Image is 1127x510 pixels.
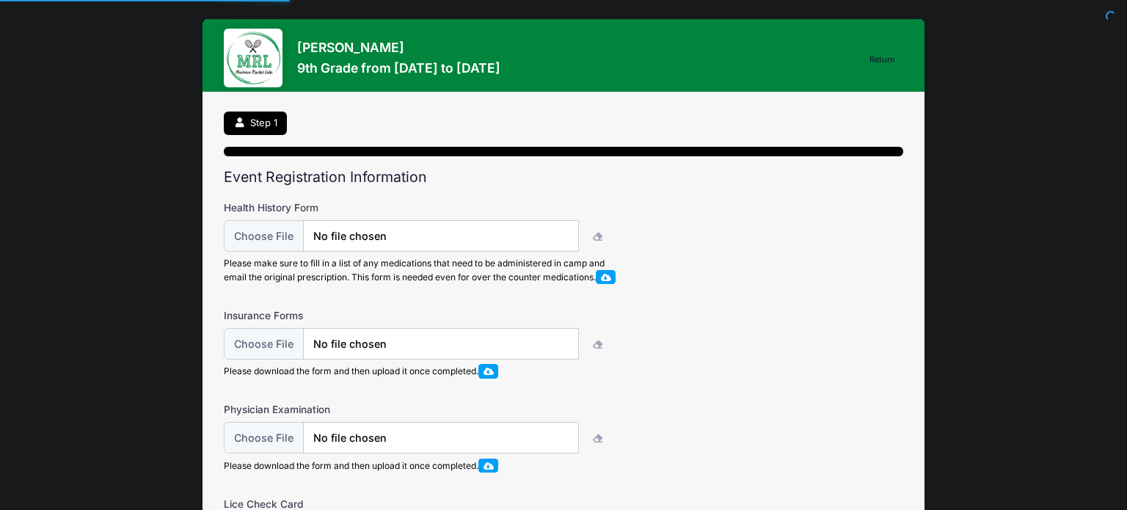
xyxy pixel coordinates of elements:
[224,112,287,136] a: Step 1
[862,51,903,69] a: Return
[224,257,620,285] div: Please make sure to fill in a list of any medications that need to be administered in camp and em...
[224,308,450,323] label: Insurance Forms
[224,402,450,417] label: Physician Examination
[224,169,903,186] h2: Event Registration Information
[224,364,620,378] div: Please download the form and then upload it once completed.
[297,40,500,55] h3: [PERSON_NAME]
[224,200,450,215] label: Health History Form
[224,459,620,473] div: Please download the form and then upload it once completed.
[297,60,500,76] h3: 9th Grade from [DATE] to [DATE]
